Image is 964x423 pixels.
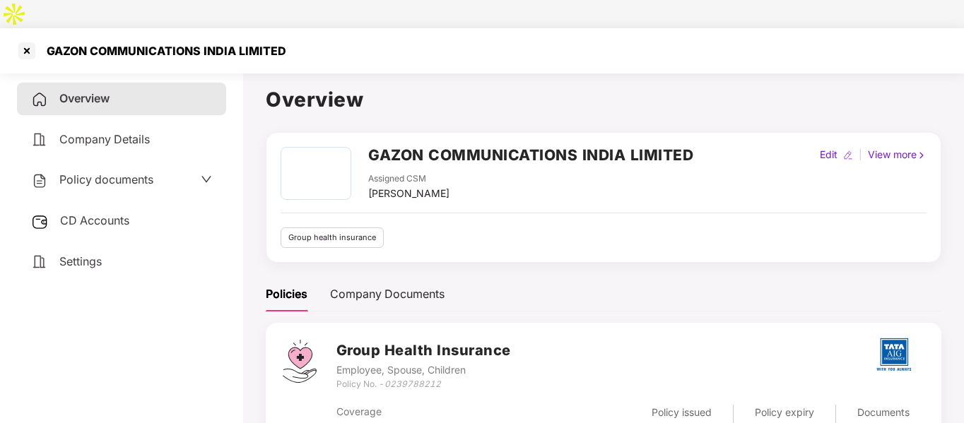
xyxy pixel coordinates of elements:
span: down [201,174,212,185]
i: 0239788212 [384,379,441,389]
div: View more [865,147,929,162]
span: CD Accounts [60,213,129,227]
span: Overview [59,91,110,105]
img: svg+xml;base64,PHN2ZyB3aWR0aD0iMjUiIGhlaWdodD0iMjQiIHZpZXdCb3g9IjAgMCAyNSAyNCIgZmlsbD0ibm9uZSIgeG... [31,213,49,230]
img: editIcon [843,150,853,160]
img: rightIcon [917,150,927,160]
span: Policy documents [59,172,153,186]
div: Employee, Spouse, Children [336,362,511,378]
span: Company Details [59,132,150,146]
h1: Overview [266,84,941,115]
div: Policy expiry [755,405,814,420]
img: svg+xml;base64,PHN2ZyB4bWxucz0iaHR0cDovL3d3dy53My5vcmcvMjAwMC9zdmciIHdpZHRoPSIyNCIgaGVpZ2h0PSIyNC... [31,254,48,270]
img: tatag.png [869,330,919,379]
div: Policy issued [652,405,712,420]
div: Assigned CSM [368,172,449,186]
h2: GAZON COMMUNICATIONS INDIA LIMITED [368,143,693,167]
div: Policies [266,285,307,303]
div: | [856,147,865,162]
div: GAZON COMMUNICATIONS INDIA LIMITED [38,44,286,58]
div: Policy No. - [336,378,511,391]
div: Documents [857,405,924,420]
img: svg+xml;base64,PHN2ZyB4bWxucz0iaHR0cDovL3d3dy53My5vcmcvMjAwMC9zdmciIHdpZHRoPSIyNCIgaGVpZ2h0PSIyNC... [31,91,48,108]
div: Coverage [336,404,532,419]
div: Edit [817,147,840,162]
img: svg+xml;base64,PHN2ZyB4bWxucz0iaHR0cDovL3d3dy53My5vcmcvMjAwMC9zdmciIHdpZHRoPSI0Ny43MTQiIGhlaWdodD... [283,340,317,383]
img: svg+xml;base64,PHN2ZyB4bWxucz0iaHR0cDovL3d3dy53My5vcmcvMjAwMC9zdmciIHdpZHRoPSIyNCIgaGVpZ2h0PSIyNC... [31,172,48,189]
div: Group health insurance [281,227,384,248]
img: svg+xml;base64,PHN2ZyB4bWxucz0iaHR0cDovL3d3dy53My5vcmcvMjAwMC9zdmciIHdpZHRoPSIyNCIgaGVpZ2h0PSIyNC... [31,131,48,148]
div: [PERSON_NAME] [368,186,449,201]
span: Settings [59,254,102,268]
h3: Group Health Insurance [336,340,511,362]
div: Company Documents [330,285,445,303]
